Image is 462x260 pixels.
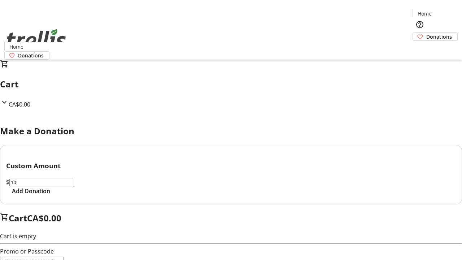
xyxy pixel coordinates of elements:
a: Donations [4,51,49,60]
button: Cart [413,41,427,55]
button: Help [413,17,427,32]
span: Donations [18,52,44,59]
h3: Custom Amount [6,161,456,171]
span: CA$0.00 [9,100,30,108]
a: Home [413,10,436,17]
span: Donations [426,33,452,40]
span: CA$0.00 [27,212,61,224]
span: Add Donation [12,187,50,195]
img: Orient E2E Organization 5VlIFcayl0's Logo [4,21,69,57]
a: Home [5,43,28,51]
a: Donations [413,32,458,41]
input: Donation Amount [9,179,73,186]
span: $ [6,178,9,186]
button: Add Donation [6,187,56,195]
span: Home [9,43,23,51]
span: Home [418,10,432,17]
